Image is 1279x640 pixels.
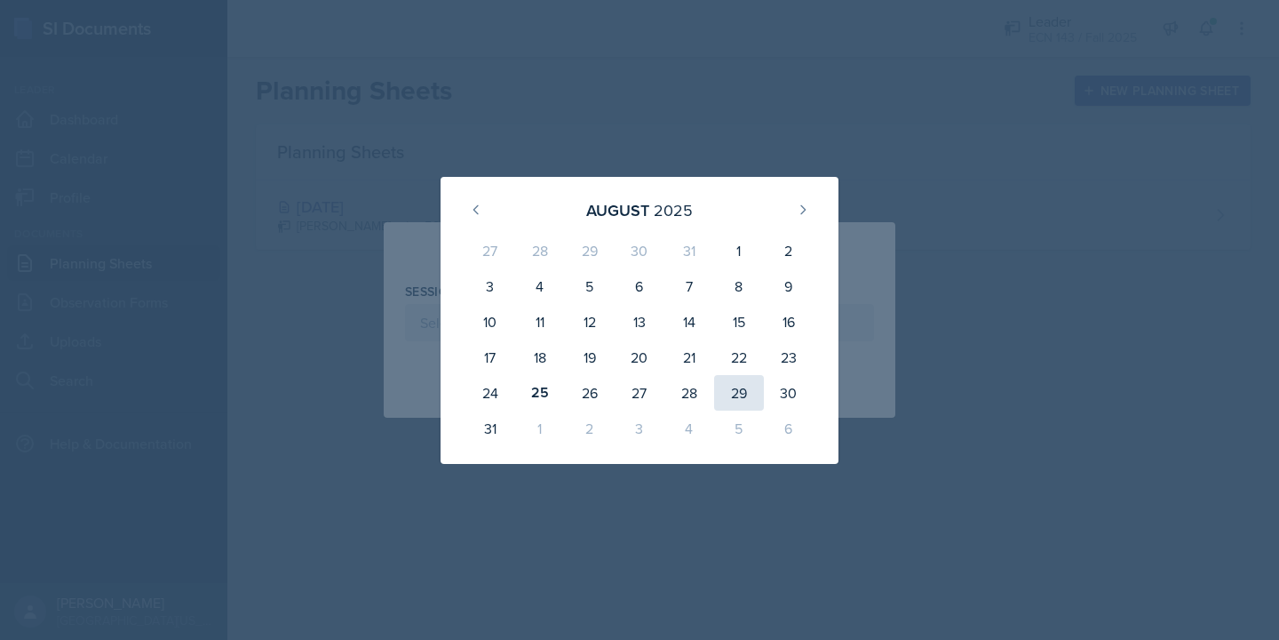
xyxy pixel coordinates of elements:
[465,233,515,268] div: 27
[565,375,615,411] div: 26
[714,268,764,304] div: 8
[664,268,714,304] div: 7
[515,268,565,304] div: 4
[465,304,515,340] div: 10
[465,340,515,375] div: 17
[664,233,714,268] div: 31
[664,304,714,340] div: 14
[615,411,664,446] div: 3
[615,233,664,268] div: 30
[565,340,615,375] div: 19
[465,411,515,446] div: 31
[586,198,649,222] div: August
[615,268,664,304] div: 6
[764,304,814,340] div: 16
[664,375,714,411] div: 28
[515,411,565,446] div: 1
[714,375,764,411] div: 29
[764,375,814,411] div: 30
[615,304,664,340] div: 13
[764,268,814,304] div: 9
[515,233,565,268] div: 28
[465,268,515,304] div: 3
[764,233,814,268] div: 2
[615,340,664,375] div: 20
[714,340,764,375] div: 22
[664,411,714,446] div: 4
[565,268,615,304] div: 5
[515,304,565,340] div: 11
[664,340,714,375] div: 21
[565,411,615,446] div: 2
[714,411,764,446] div: 5
[654,198,693,222] div: 2025
[565,233,615,268] div: 29
[515,375,565,411] div: 25
[565,304,615,340] div: 12
[615,375,664,411] div: 27
[515,340,565,375] div: 18
[714,304,764,340] div: 15
[764,340,814,375] div: 23
[714,233,764,268] div: 1
[764,411,814,446] div: 6
[465,375,515,411] div: 24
